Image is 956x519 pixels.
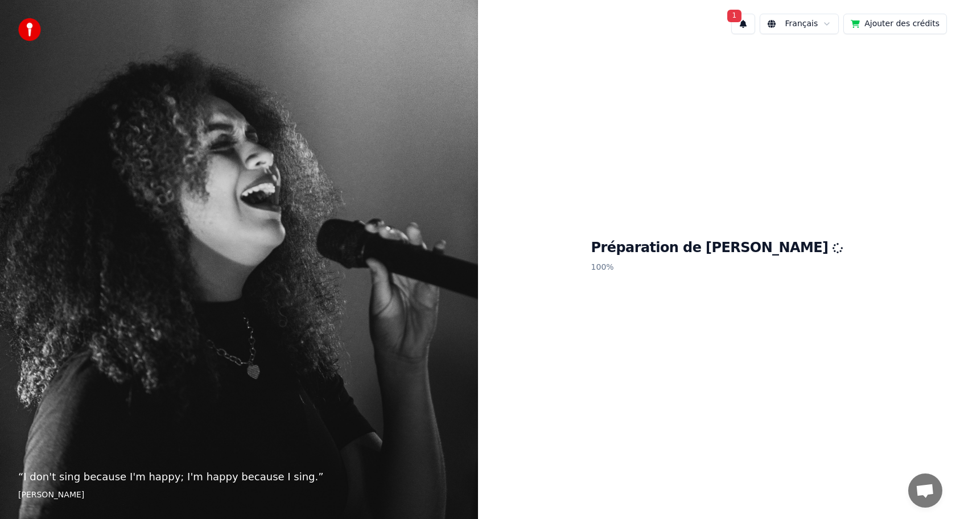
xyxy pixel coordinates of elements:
span: 1 [727,10,742,22]
p: 100 % [591,257,843,278]
p: “ I don't sing because I'm happy; I'm happy because I sing. ” [18,469,460,485]
button: Ajouter des crédits [843,14,947,34]
button: 1 [731,14,755,34]
img: youka [18,18,41,41]
a: Ouvrir le chat [908,473,942,508]
h1: Préparation de [PERSON_NAME] [591,239,843,257]
footer: [PERSON_NAME] [18,489,460,501]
